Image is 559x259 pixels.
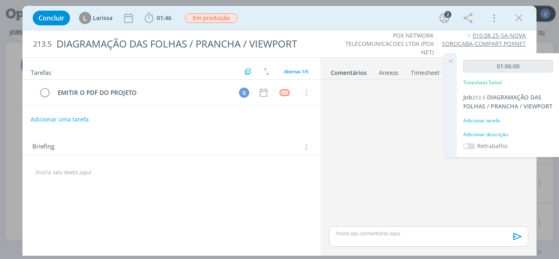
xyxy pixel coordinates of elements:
[54,88,232,98] div: EMITIR O PDF DO PROJETO
[53,34,317,54] div: DIAGRAMAÇÃO DAS FOLHAS / PRANCHA / VIEWPORT
[185,13,238,23] button: Em produção
[444,11,451,18] div: 2
[438,11,451,25] button: 2
[330,65,367,77] a: Comentários
[463,117,553,124] div: Adicionar tarefa
[38,15,64,21] span: Concluir
[442,32,526,47] a: 010.08.25-SA-NOVA SOROCABA-COMPART.POXNET
[31,67,51,77] span: Tarefas
[379,69,399,77] div: Anexos
[157,14,171,22] span: 01:46
[463,79,502,86] p: Timesheet Salvo!
[93,15,113,21] span: Larissa
[463,93,552,110] span: DIAGRAMAÇÃO DAS FOLHAS / PRANCHA / VIEWPORT
[33,11,70,25] button: Concluir
[264,68,269,75] img: arrow-down-up.svg
[23,6,537,256] div: dialog
[463,93,552,110] a: Job213.5DIAGRAMAÇÃO DAS FOLHAS / PRANCHA / VIEWPORT
[345,32,434,56] a: POX NETWORK TELECOMUNICACOES LTDA (POX NET)
[239,88,249,98] div: Q
[238,86,250,99] button: Q
[33,40,52,49] span: 213.5
[79,12,91,24] div: L
[79,12,113,24] button: LLarissa
[30,112,89,127] button: Adicionar uma tarefa
[410,65,440,77] a: Timesheet
[463,131,553,138] div: Adicionar descrição
[32,142,54,152] span: Briefing
[142,11,174,25] button: 01:46
[472,94,485,101] span: 213.5
[284,68,308,74] span: Abertas 1/5
[185,14,238,23] span: Em produção
[477,142,507,150] label: Retrabalho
